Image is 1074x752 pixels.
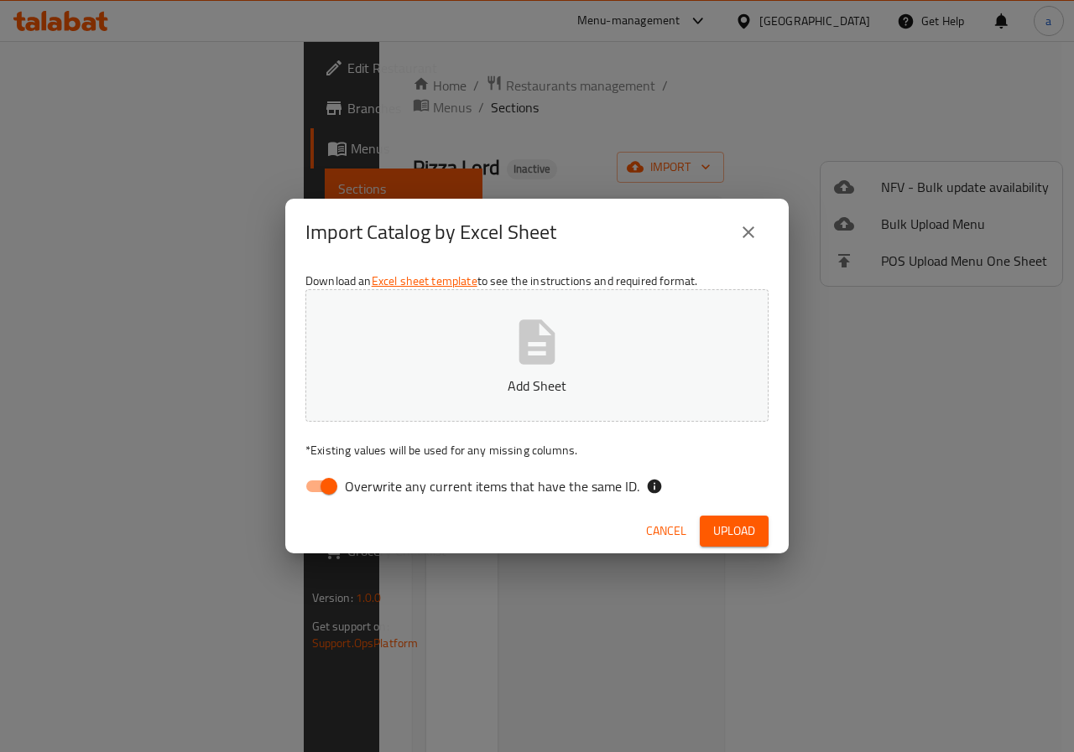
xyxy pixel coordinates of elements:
span: Upload [713,521,755,542]
button: Upload [700,516,769,547]
p: Add Sheet [331,376,743,396]
button: Cancel [639,516,693,547]
button: Add Sheet [305,289,769,422]
span: Cancel [646,521,686,542]
button: close [728,212,769,252]
span: Overwrite any current items that have the same ID. [345,476,639,496]
a: Excel sheet template [372,270,477,292]
h2: Import Catalog by Excel Sheet [305,219,556,246]
svg: If the overwrite option isn't selected, then the items that match an existing ID will be ignored ... [646,478,663,495]
div: Download an to see the instructions and required format. [285,266,789,509]
p: Existing values will be used for any missing columns. [305,442,769,459]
